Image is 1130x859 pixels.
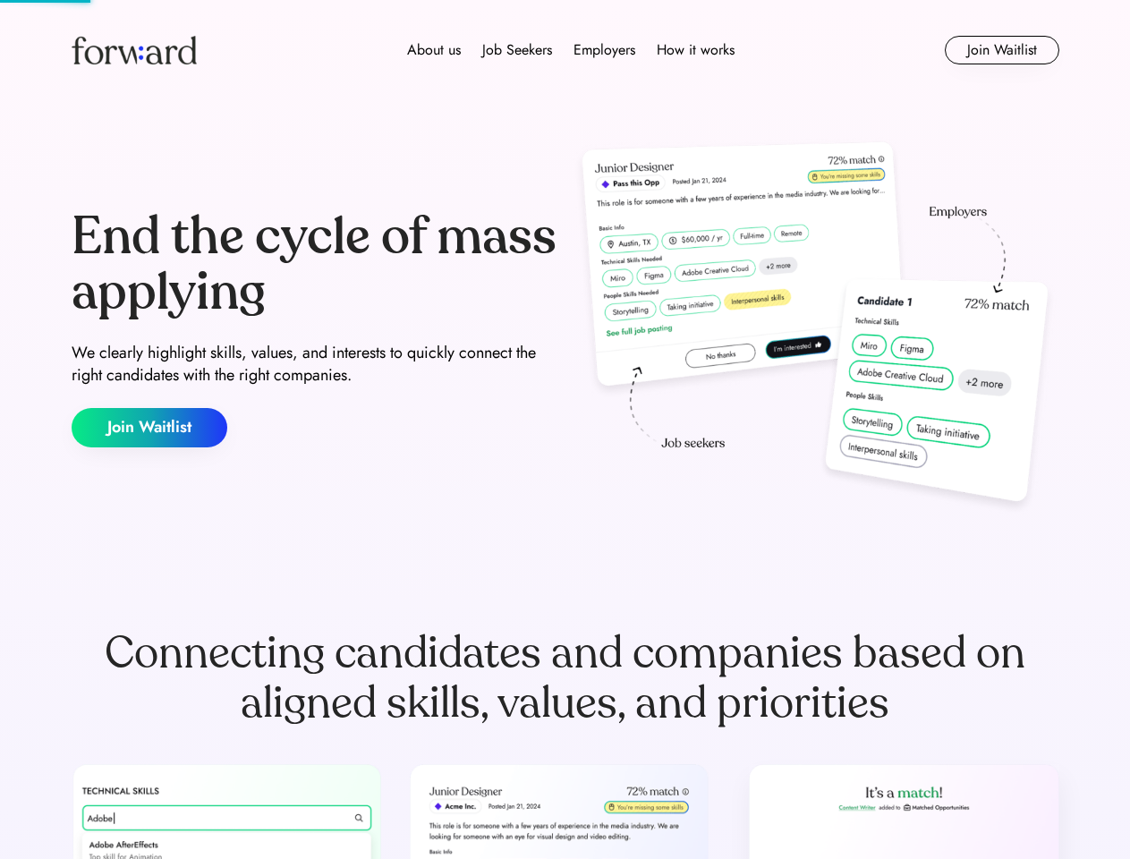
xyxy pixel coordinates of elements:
img: Forward logo [72,36,197,64]
div: How it works [657,39,735,61]
div: Job Seekers [482,39,552,61]
div: We clearly highlight skills, values, and interests to quickly connect the right candidates with t... [72,342,558,387]
button: Join Waitlist [945,36,1059,64]
button: Join Waitlist [72,408,227,447]
div: End the cycle of mass applying [72,209,558,319]
div: About us [407,39,461,61]
div: Connecting candidates and companies based on aligned skills, values, and priorities [72,628,1059,728]
img: hero-image.png [573,136,1059,521]
div: Employers [573,39,635,61]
